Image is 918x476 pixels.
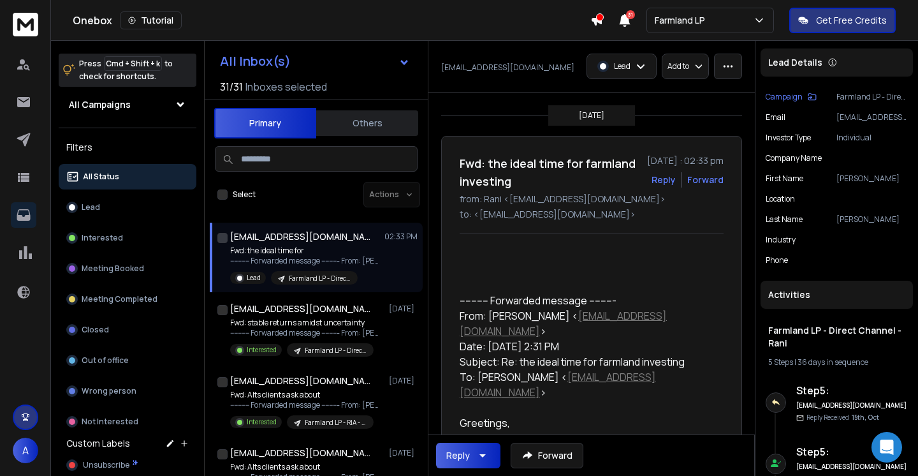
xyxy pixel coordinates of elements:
p: Lead Details [768,56,822,69]
button: Reply [436,443,500,468]
h1: [EMAIL_ADDRESS][DOMAIN_NAME] [230,302,370,315]
button: Others [316,109,418,137]
p: Farmland LP - RIA - September FLP List - Rani [305,418,366,428]
button: Closed [59,317,196,343]
p: Lead [82,202,100,212]
span: Cmd + Shift + k [104,56,162,71]
div: Activities [761,281,913,309]
p: [DATE] [579,110,604,121]
p: Farmland LP - Direct Channel - Rani [289,274,350,283]
h1: All Campaigns [69,98,131,111]
p: 02:33 PM [384,232,418,242]
span: 36 days in sequence [798,357,868,368]
h3: Custom Labels [66,437,130,450]
button: Interested [59,225,196,251]
button: Meeting Booked [59,256,196,281]
h3: Inboxes selected [245,79,327,94]
h6: Step 5 : [796,383,908,398]
p: ---------- Forwarded message --------- From: [PERSON_NAME] [230,400,383,410]
button: A [13,438,38,463]
p: Lead [614,61,630,71]
h1: [EMAIL_ADDRESS][DOMAIN_NAME] [230,375,370,387]
p: Reply Received [806,413,879,422]
span: Unsubscribe [83,460,129,470]
button: Lead [59,195,196,220]
p: [PERSON_NAME] [836,174,908,184]
span: 5 Steps [768,357,793,368]
p: Phone [766,255,788,265]
p: Add to [667,61,689,71]
p: Meeting Booked [82,264,144,274]
p: [DATE] [389,448,418,458]
p: [EMAIL_ADDRESS][DOMAIN_NAME] [836,112,908,123]
p: Out of office [82,355,129,366]
button: Wrong person [59,378,196,404]
div: Forward [687,174,724,186]
p: location [766,194,795,204]
p: Closed [82,325,109,335]
button: Tutorial [120,11,182,29]
div: Onebox [73,11,590,29]
div: Open Intercom Messenger [871,432,902,463]
p: ---------- Forwarded message --------- From: [PERSON_NAME] [230,256,383,266]
p: Fwd: stable returns amidst uncertainty [230,318,383,328]
button: Primary [214,108,316,138]
p: Last Name [766,214,803,225]
h1: [EMAIL_ADDRESS][DOMAIN_NAME] [230,447,370,459]
p: All Status [83,172,119,182]
p: Interested [247,417,277,427]
span: 31 / 31 [220,79,243,94]
p: [DATE] : 02:33 pm [647,154,724,167]
button: Reply [652,174,676,186]
button: Forward [511,443,583,468]
p: [DATE] [389,304,418,314]
p: Get Free Credits [816,14,887,27]
p: [PERSON_NAME] [836,214,908,225]
h6: [EMAIL_ADDRESS][DOMAIN_NAME] [796,401,908,410]
div: ---------- Forwarded message --------- [460,293,713,308]
h1: Farmland LP - Direct Channel - Rani [768,324,905,350]
button: Get Free Credits [789,8,896,33]
div: | [768,357,905,368]
p: Not Interested [82,417,138,427]
h3: Filters [59,138,196,156]
p: Farmland LP - Direct Channel - [PERSON_NAME] [305,346,366,355]
p: [EMAIL_ADDRESS][DOMAIN_NAME] [441,63,574,73]
div: Date: [DATE] 2:31 PM [460,339,713,354]
div: To: [PERSON_NAME] < > [460,369,713,400]
button: All Campaigns [59,92,196,117]
p: Investor Type [766,133,811,143]
p: First Name [766,174,803,184]
div: Greetings, [460,415,713,431]
p: Lead [247,273,261,283]
h1: All Inbox(s) [220,55,291,68]
h1: [EMAIL_ADDRESS][DOMAIN_NAME] [230,230,370,243]
p: Farmland LP - Direct Channel - Rani [836,92,908,102]
p: Fwd: the ideal time for [230,246,383,256]
div: Reply [446,449,470,462]
p: Email [766,112,785,123]
button: Meeting Completed [59,286,196,312]
span: 31 [626,10,635,19]
p: Company Name [766,153,822,163]
p: Press to check for shortcuts. [79,57,173,83]
h6: Step 5 : [796,444,908,459]
div: From: [PERSON_NAME] < > [460,308,713,339]
div: Subject: Re: the ideal time for farmland investing [460,354,713,369]
p: ---------- Forwarded message --------- From: [PERSON_NAME] [230,328,383,338]
p: Wrong person [82,386,136,396]
button: Not Interested [59,409,196,435]
p: Interested [247,345,277,355]
p: from: Rani <[EMAIL_ADDRESS][DOMAIN_NAME]> [460,193,724,205]
h6: [EMAIL_ADDRESS][DOMAIN_NAME] [796,462,908,472]
p: Meeting Completed [82,294,157,304]
span: 15th, Oct [852,413,879,422]
label: Select [233,190,256,200]
p: Farmland LP [655,14,710,27]
p: industry [766,235,796,245]
p: Fwd: Alts clients ask about [230,390,383,400]
button: All Inbox(s) [210,48,420,74]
